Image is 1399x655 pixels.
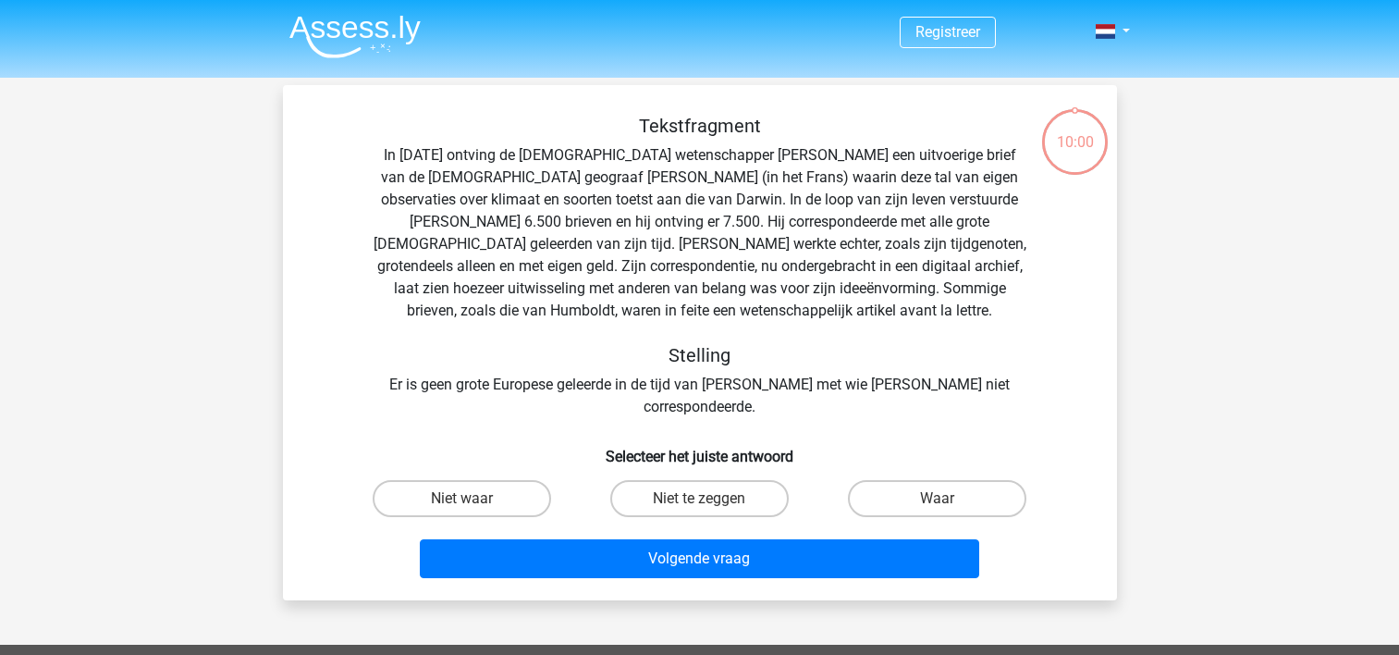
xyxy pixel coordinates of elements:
h5: Tekstfragment [372,115,1028,137]
label: Waar [848,480,1026,517]
h5: Stelling [372,344,1028,366]
a: Registreer [915,23,980,41]
img: Assessly [289,15,421,58]
div: 10:00 [1040,107,1110,154]
button: Volgende vraag [420,539,979,578]
h6: Selecteer het juiste antwoord [313,433,1087,465]
div: In [DATE] ontving de [DEMOGRAPHIC_DATA] wetenschapper [PERSON_NAME] een uitvoerige brief van de [... [313,115,1087,418]
label: Niet te zeggen [610,480,789,517]
label: Niet waar [373,480,551,517]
